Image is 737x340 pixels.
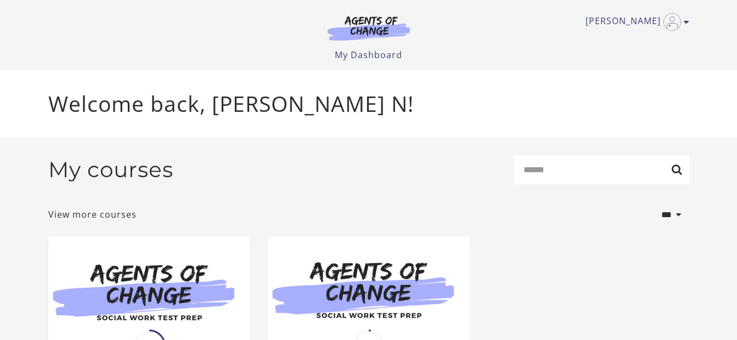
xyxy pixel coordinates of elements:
img: Agents of Change Logo [316,15,421,41]
a: View more courses [48,208,137,221]
a: My Dashboard [335,49,402,61]
h2: My courses [48,157,173,183]
a: Toggle menu [586,13,684,31]
p: Welcome back, [PERSON_NAME] N! [48,88,689,120]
